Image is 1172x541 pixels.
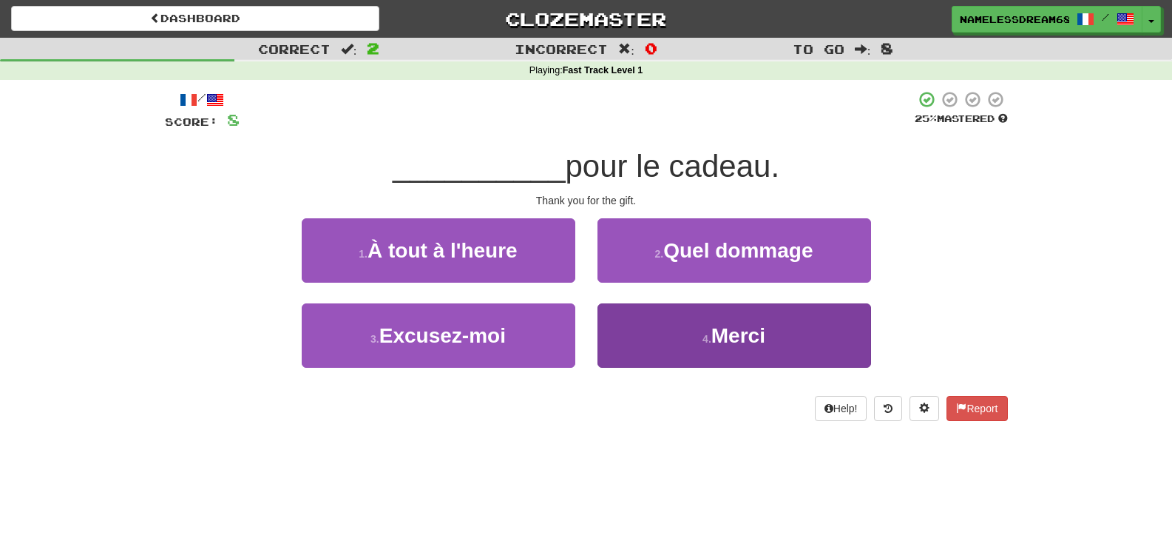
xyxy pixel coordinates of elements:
small: 2 . [655,248,664,260]
button: 2.Quel dommage [597,218,871,283]
span: : [341,43,357,56]
button: 1.À tout à l'heure [302,218,575,283]
span: 25 % [915,112,937,124]
div: Mastered [915,112,1008,126]
a: Clozemaster [402,6,770,32]
span: Quel dommage [663,239,813,262]
strong: Fast Track Level 1 [563,65,643,75]
button: 4.Merci [597,303,871,368]
span: To go [793,41,844,56]
button: Report [946,396,1007,421]
span: À tout à l'heure [367,239,518,262]
div: / [165,90,240,109]
span: 0 [645,39,657,57]
span: pour le cadeau. [566,149,780,184]
button: Help! [815,396,867,421]
button: 3.Excusez-moi [302,303,575,368]
small: 1 . [359,248,367,260]
span: Incorrect [515,41,608,56]
span: / [1102,12,1109,22]
a: NamelessDream6813 / [952,6,1142,33]
span: : [618,43,634,56]
span: : [855,43,871,56]
button: Round history (alt+y) [874,396,902,421]
span: 2 [367,39,379,57]
span: Excusez-moi [379,324,506,347]
span: 8 [227,110,240,129]
span: Merci [711,324,765,347]
small: 4 . [702,333,711,345]
span: Score: [165,115,218,128]
span: Correct [258,41,331,56]
span: __________ [393,149,566,184]
span: 8 [881,39,893,57]
span: NamelessDream6813 [960,13,1069,26]
a: Dashboard [11,6,379,31]
div: Thank you for the gift. [165,193,1008,208]
small: 3 . [370,333,379,345]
